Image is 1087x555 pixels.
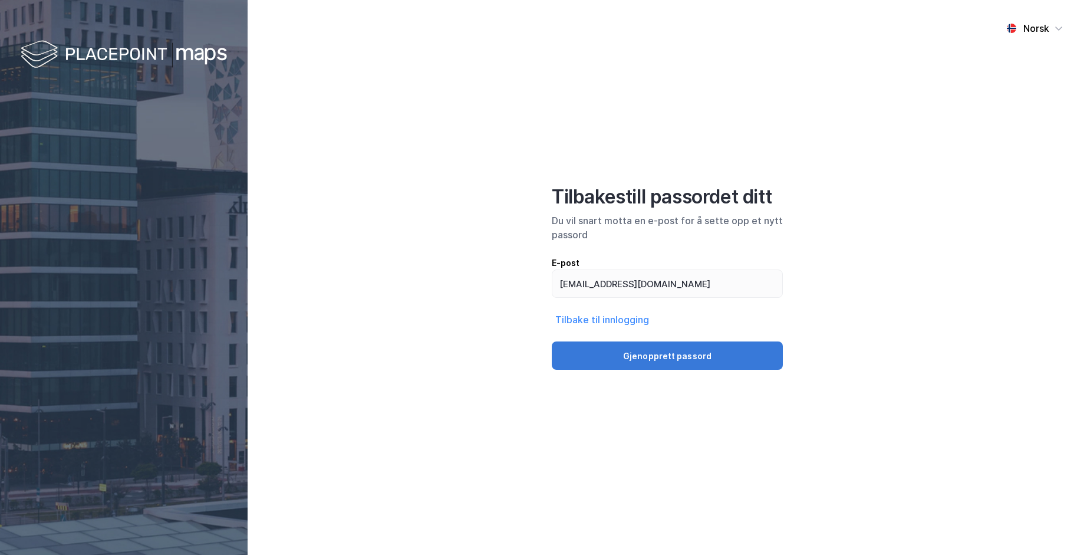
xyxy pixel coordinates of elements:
[552,214,783,242] div: Du vil snart motta en e-post for å sette opp et nytt passord
[1028,498,1087,555] iframe: Chat Widget
[1028,498,1087,555] div: Kontrollprogram for chat
[552,312,653,327] button: Tilbake til innlogging
[552,256,783,270] div: E-post
[552,185,783,209] div: Tilbakestill passordet ditt
[1023,21,1049,35] div: Norsk
[21,38,227,73] img: logo-white.f07954bde2210d2a523dddb988cd2aa7.svg
[552,341,783,370] button: Gjenopprett passord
